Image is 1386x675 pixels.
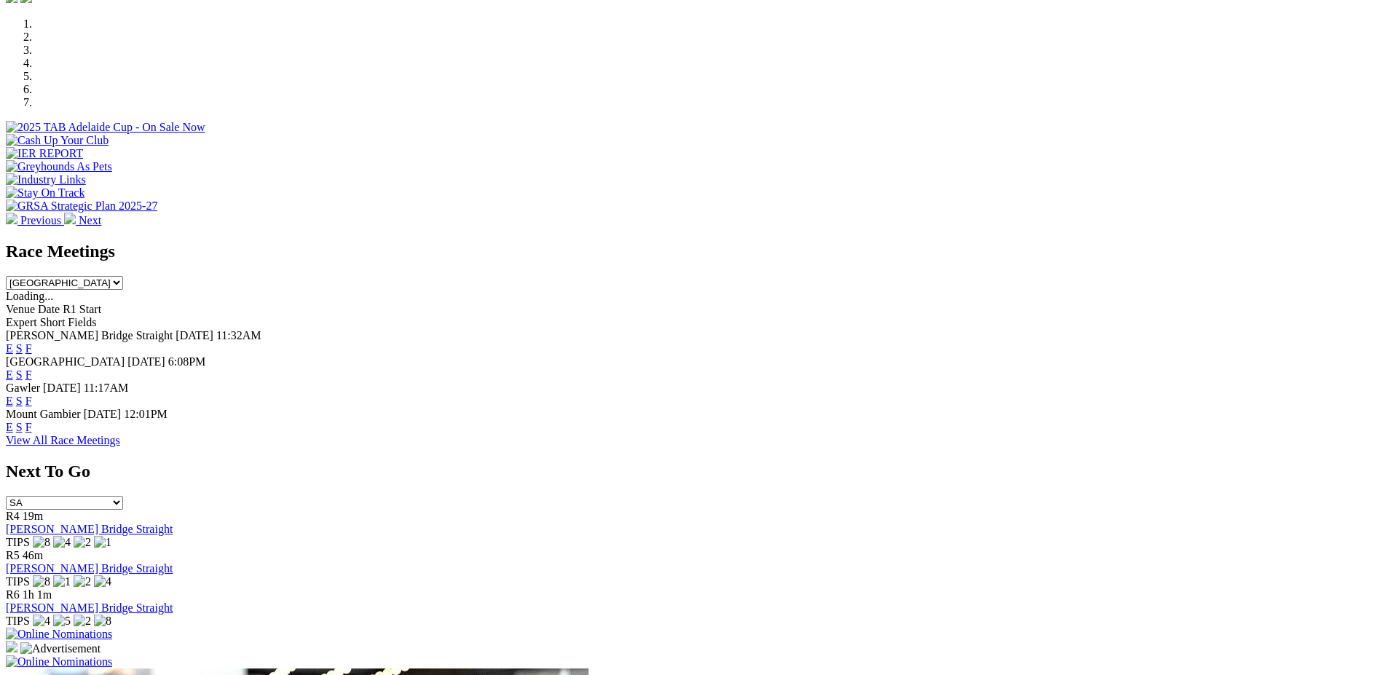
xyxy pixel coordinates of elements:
img: 2025 TAB Adelaide Cup - On Sale Now [6,121,205,134]
img: chevron-left-pager-white.svg [6,213,17,224]
a: [PERSON_NAME] Bridge Straight [6,562,173,575]
span: [DATE] [84,408,122,420]
img: 15187_Greyhounds_GreysPlayCentral_Resize_SA_WebsiteBanner_300x115_2025.jpg [6,641,17,652]
a: F [25,395,32,407]
span: TIPS [6,536,30,548]
span: 19m [23,510,43,522]
a: S [16,395,23,407]
span: Gawler [6,382,40,394]
img: Cash Up Your Club [6,134,109,147]
span: 11:32AM [216,329,261,342]
span: Date [38,303,60,315]
a: View All Race Meetings [6,434,120,446]
h2: Next To Go [6,462,1380,481]
span: 46m [23,549,43,561]
a: S [16,368,23,381]
img: Greyhounds As Pets [6,160,112,173]
span: 6:08PM [168,355,206,368]
img: GRSA Strategic Plan 2025-27 [6,200,157,213]
a: E [6,342,13,355]
span: Mount Gambier [6,408,81,420]
img: 8 [94,615,111,628]
span: Previous [20,214,61,226]
img: 1 [53,575,71,588]
span: Fields [68,316,96,328]
span: [PERSON_NAME] Bridge Straight [6,329,173,342]
img: Online Nominations [6,628,112,641]
span: Next [79,214,101,226]
span: Loading... [6,290,53,302]
span: [DATE] [176,329,213,342]
img: 4 [33,615,50,628]
h2: Race Meetings [6,242,1380,261]
span: [GEOGRAPHIC_DATA] [6,355,125,368]
img: 4 [94,575,111,588]
img: 2 [74,536,91,549]
img: chevron-right-pager-white.svg [64,213,76,224]
a: [PERSON_NAME] Bridge Straight [6,523,173,535]
img: 8 [33,575,50,588]
a: S [16,421,23,433]
a: [PERSON_NAME] Bridge Straight [6,601,173,614]
span: [DATE] [43,382,81,394]
a: F [25,368,32,381]
img: 2 [74,615,91,628]
img: Advertisement [20,642,101,655]
a: Previous [6,214,64,226]
span: Short [40,316,66,328]
a: Next [64,214,101,226]
span: TIPS [6,615,30,627]
img: 8 [33,536,50,549]
span: 11:17AM [84,382,129,394]
span: R1 Start [63,303,101,315]
span: R6 [6,588,20,601]
span: R4 [6,510,20,522]
img: Industry Links [6,173,86,186]
span: Venue [6,303,35,315]
a: E [6,368,13,381]
a: F [25,342,32,355]
a: E [6,395,13,407]
span: TIPS [6,575,30,588]
img: 2 [74,575,91,588]
img: 4 [53,536,71,549]
span: 12:01PM [124,408,168,420]
a: S [16,342,23,355]
img: 1 [94,536,111,549]
a: E [6,421,13,433]
span: [DATE] [127,355,165,368]
img: Stay On Track [6,186,84,200]
img: 5 [53,615,71,628]
img: Online Nominations [6,655,112,668]
span: R5 [6,549,20,561]
span: 1h 1m [23,588,52,601]
a: F [25,421,32,433]
img: IER REPORT [6,147,83,160]
span: Expert [6,316,37,328]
